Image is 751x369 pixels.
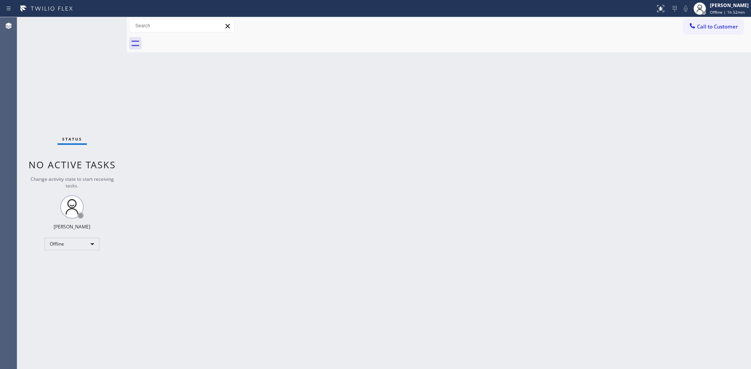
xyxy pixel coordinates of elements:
input: Search [129,20,234,32]
button: Call to Customer [683,19,743,34]
span: Call to Customer [697,23,738,30]
span: Status [62,136,82,142]
span: Offline | 1h 52min [710,9,745,15]
div: [PERSON_NAME] [54,223,90,230]
span: No active tasks [29,158,116,171]
button: Mute [680,3,691,14]
div: [PERSON_NAME] [710,2,749,9]
span: Change activity state to start receiving tasks. [31,176,114,189]
div: Offline [45,238,99,250]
